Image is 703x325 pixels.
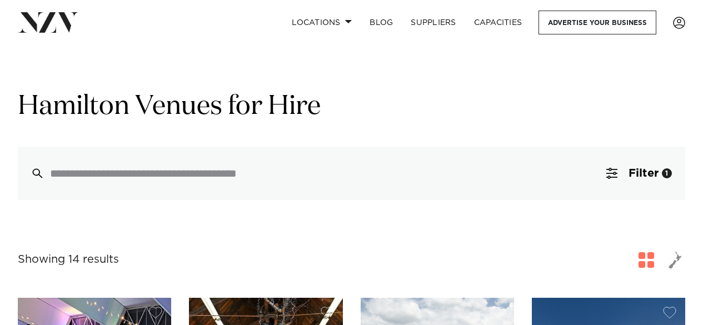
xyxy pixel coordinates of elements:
button: Filter1 [593,147,685,200]
div: 1 [662,168,672,178]
a: Capacities [465,11,531,34]
a: SUPPLIERS [402,11,465,34]
a: Advertise your business [539,11,656,34]
span: Filter [629,168,659,179]
h1: Hamilton Venues for Hire [18,89,685,124]
a: BLOG [361,11,402,34]
img: nzv-logo.png [18,12,78,32]
a: Locations [283,11,361,34]
div: Showing 14 results [18,251,119,268]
